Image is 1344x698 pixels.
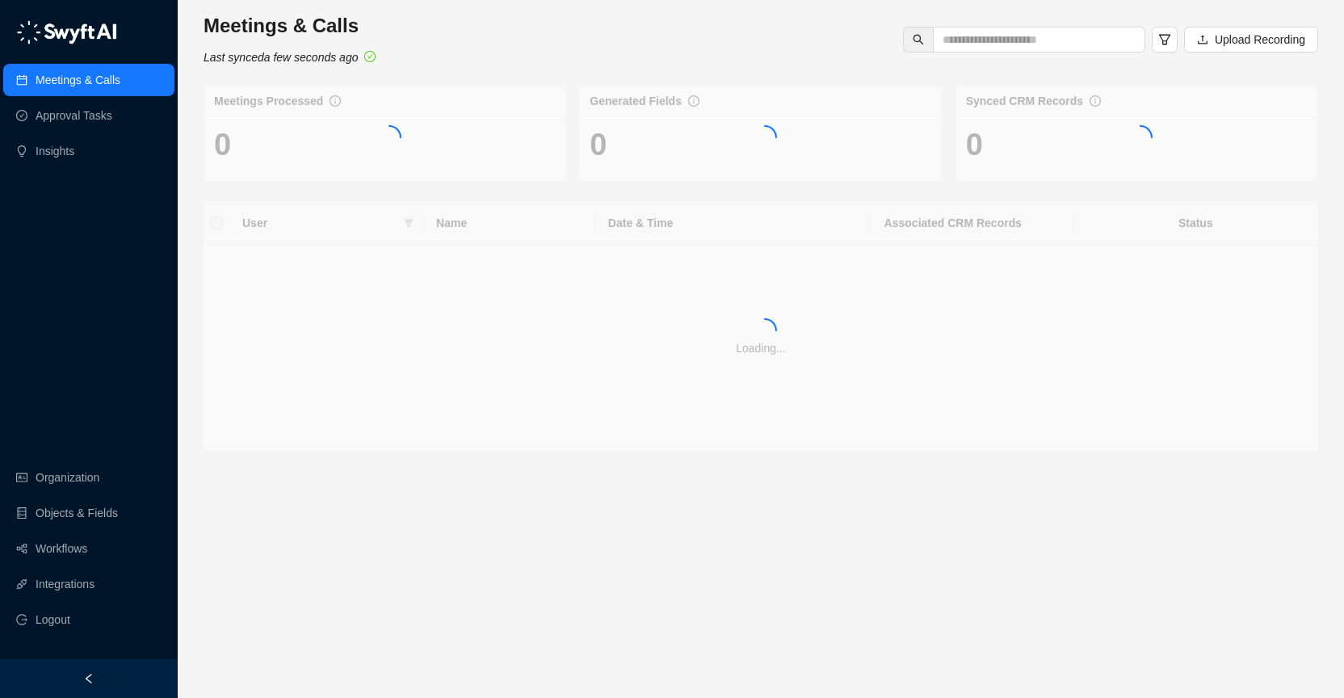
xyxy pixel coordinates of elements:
[204,13,376,39] h3: Meetings & Calls
[1215,31,1305,48] span: Upload Recording
[36,461,99,494] a: Organization
[375,124,404,153] span: loading
[36,568,94,600] a: Integrations
[83,673,94,684] span: left
[36,497,118,529] a: Objects & Fields
[36,532,87,565] a: Workflows
[36,135,74,167] a: Insights
[204,51,358,64] i: Last synced a few seconds ago
[36,99,112,132] a: Approval Tasks
[364,51,376,62] span: check-circle
[1184,27,1318,53] button: Upload Recording
[913,34,924,45] span: search
[16,614,27,625] span: logout
[36,603,70,636] span: Logout
[16,20,117,44] img: logo-05li4sbe.png
[750,316,779,345] span: loading
[1158,33,1171,46] span: filter
[1127,124,1156,153] span: loading
[1197,34,1208,45] span: upload
[750,124,779,153] span: loading
[36,64,120,96] a: Meetings & Calls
